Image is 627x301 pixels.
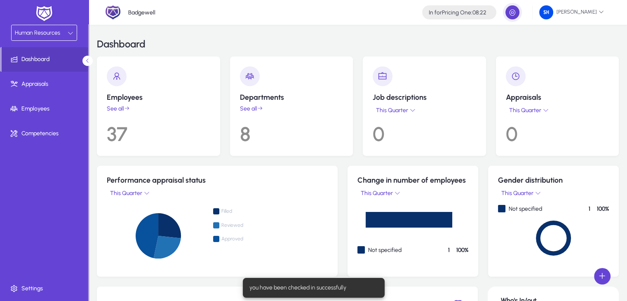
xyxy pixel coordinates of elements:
a: Competencies [2,121,90,146]
span: This Quarter [108,190,144,197]
span: This Quarter [374,107,410,114]
span: This Quarter [507,107,543,114]
span: Human Resources [15,29,60,36]
span: Employees [2,105,90,113]
button: This Quarter [498,188,542,198]
h4: 100% [597,205,609,212]
span: Approved [213,236,258,244]
span: Competencies [2,129,90,138]
path: Not specified 1 [366,212,452,228]
h4: 1 [589,205,590,212]
a: See all [240,105,343,112]
p: 0 [506,115,609,146]
span: Filled [213,209,258,216]
p: Employees [107,93,210,102]
p: Not specified [368,247,402,254]
p: Appraisals [506,93,609,102]
span: Filled [221,208,258,214]
a: Settings [2,276,90,301]
p: 0 [373,115,476,146]
h4: Pricing One [429,9,486,16]
button: [PERSON_NAME] [533,5,611,20]
button: This Quarter [357,188,402,198]
span: [PERSON_NAME] [539,5,604,19]
h4: 1 [448,247,450,254]
button: This Quarter [506,105,550,115]
h5: Gender distribution [498,176,609,185]
h5: Performance appraisal status [107,176,328,185]
h4: 100% [456,247,468,254]
span: Settings [2,285,90,293]
button: This Quarter [373,105,417,115]
a: See all [107,105,210,112]
p: 8 [240,115,343,146]
span: Appraisals [2,80,90,88]
a: Employees [2,96,90,121]
span: Approved [221,236,258,242]
span: Reviewed [221,222,258,228]
img: 2.png [105,5,121,20]
img: 132.png [539,5,553,19]
span: Reviewed [213,223,258,230]
span: This Quarter [359,190,395,197]
p: Badgewell [128,9,155,16]
div: Not specified-legend [498,205,609,212]
p: Job descriptions [373,93,476,102]
button: This Quarter [107,188,151,198]
div: Not specified-legend [357,246,468,254]
img: white-logo.png [34,5,54,22]
h3: Dashboard [97,39,146,49]
span: This Quarter [500,190,535,197]
p: Departments [240,93,343,102]
span: Dashboard [2,55,88,63]
p: 37 [107,115,210,146]
span: : [471,9,472,16]
h5: Change in number of employees [357,176,468,185]
a: Appraisals [2,72,90,96]
span: In for [429,9,442,16]
p: Not specified [509,205,542,212]
div: you have been checked in successfully [243,278,381,298]
span: 08:22 [472,9,486,16]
